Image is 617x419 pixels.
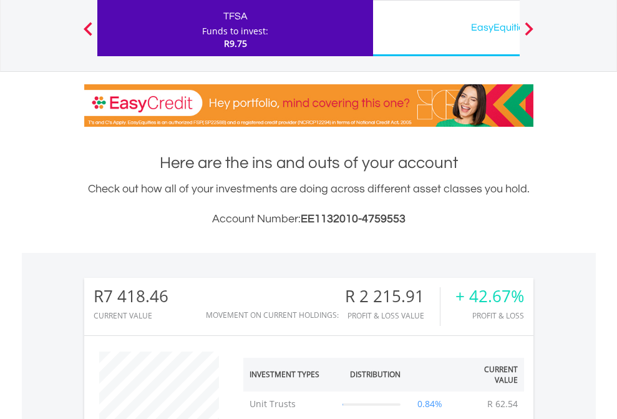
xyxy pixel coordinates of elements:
[202,25,268,37] div: Funds to invest:
[84,210,533,228] h3: Account Number:
[84,180,533,228] div: Check out how all of your investments are doing across different asset classes you hold.
[94,287,168,305] div: R7 418.46
[243,358,337,392] th: Investment Types
[454,358,524,392] th: Current Value
[407,392,454,417] td: 0.84%
[345,287,440,305] div: R 2 215.91
[206,311,339,319] div: Movement on Current Holdings:
[224,37,247,49] span: R9.75
[301,213,406,225] span: EE1132010-4759553
[517,28,542,41] button: Next
[105,7,366,25] div: TFSA
[75,28,100,41] button: Previous
[455,287,524,305] div: + 42.67%
[481,392,524,417] td: R 62.54
[243,392,337,417] td: Unit Trusts
[345,312,440,320] div: Profit & Loss Value
[350,369,401,380] div: Distribution
[84,152,533,174] h1: Here are the ins and outs of your account
[94,312,168,320] div: CURRENT VALUE
[84,84,533,127] img: EasyCredit Promotion Banner
[455,312,524,320] div: Profit & Loss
